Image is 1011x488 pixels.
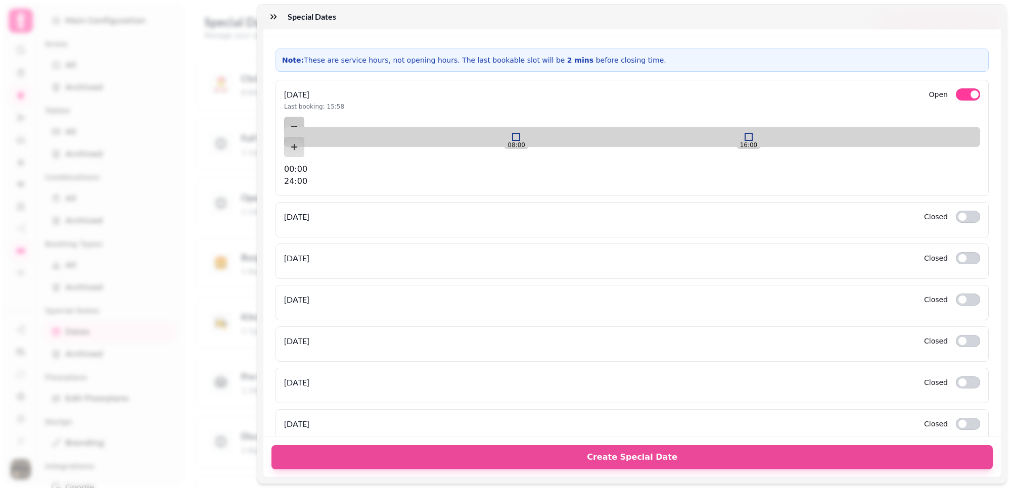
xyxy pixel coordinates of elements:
h4: [DATE] [284,88,344,101]
label: Closed [924,376,948,388]
h4: [DATE] [284,211,309,223]
label: Closed [924,252,948,264]
p: Last booking: 15:58 [284,103,344,111]
strong: Note: [282,56,304,64]
h4: [DATE] [284,418,309,430]
label: Closed [924,211,948,223]
label: Closed [924,294,948,306]
button: Add item [284,117,304,137]
p: 00:00 [284,163,980,175]
label: Closed [924,418,948,430]
h4: [DATE] [284,252,309,264]
button: Add item [284,137,304,157]
p: These are service hours, not opening hours. The last bookable slot will be before closing time. [282,55,982,65]
h4: [DATE] [284,335,309,347]
h3: Special Dates [288,11,340,23]
button: Create Special Date [271,445,993,469]
h4: [DATE] [284,294,309,306]
label: Closed [924,335,948,347]
h4: [DATE] [284,376,309,388]
span: 2 mins [567,56,593,64]
label: Open [929,88,948,101]
p: 24:00 [284,175,980,187]
span: Create Special Date [284,453,981,461]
